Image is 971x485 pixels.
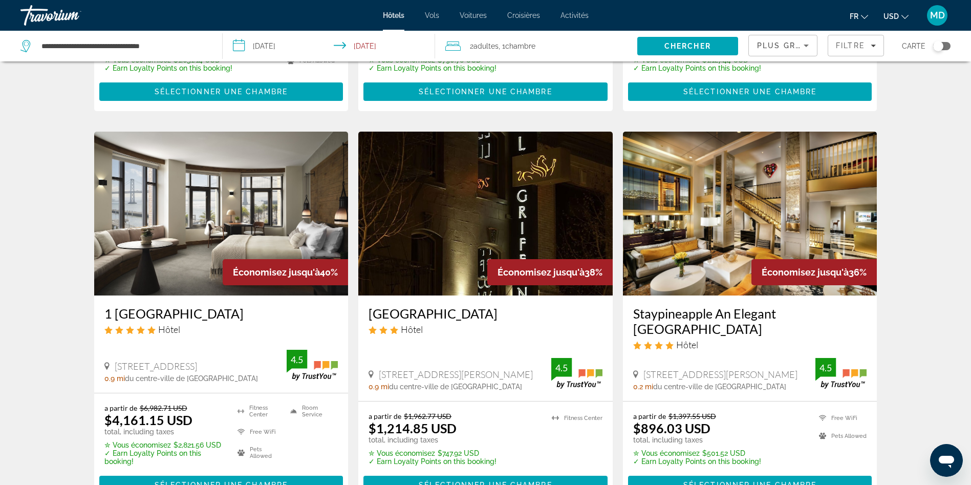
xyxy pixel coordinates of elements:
[285,404,338,419] li: Room Service
[633,457,761,466] p: ✓ Earn Loyalty Points on this booking!
[369,420,457,436] ins: $1,214.85 USD
[498,267,585,278] span: Économisez jusqu'à
[828,35,884,56] button: Filters
[633,64,761,72] p: ✓ Earn Loyalty Points on this booking!
[369,324,602,335] div: 3 star Hotel
[930,10,945,20] span: MD
[104,404,137,412] span: a partir de
[814,430,867,442] li: Pets Allowed
[487,259,613,285] div: 38%
[850,9,868,24] button: Change language
[125,374,258,383] span: du centre-ville de [GEOGRAPHIC_DATA]
[507,11,540,19] a: Croisières
[115,361,197,372] span: [STREET_ADDRESS]
[389,383,522,391] span: du centre-ville de [GEOGRAPHIC_DATA]
[104,441,171,449] span: ✮ Vous économisez
[104,441,225,449] p: $2,821.56 USD
[815,358,867,388] img: TrustYou guest rating badge
[499,39,535,53] span: , 1
[104,412,192,428] ins: $4,161.15 USD
[633,306,867,336] a: Staypineapple An Elegant [GEOGRAPHIC_DATA]
[104,449,225,466] p: ✓ Earn Loyalty Points on this booking!
[379,369,533,380] span: [STREET_ADDRESS][PERSON_NAME]
[369,412,401,420] span: a partir de
[668,412,716,420] del: $1,397.55 USD
[836,41,865,50] span: Filtre
[104,306,338,321] h3: 1 [GEOGRAPHIC_DATA]
[883,9,909,24] button: Change currency
[751,259,877,285] div: 36%
[383,11,404,19] a: Hôtels
[233,267,320,278] span: Économisez jusqu'à
[633,339,867,350] div: 4 star Hotel
[850,12,858,20] span: fr
[560,11,589,19] span: Activités
[104,324,338,335] div: 5 star Hotel
[223,259,348,285] div: 40%
[653,383,786,391] span: du centre-ville de [GEOGRAPHIC_DATA]
[369,64,497,72] p: ✓ Earn Loyalty Points on this booking!
[637,37,738,55] button: Search
[643,369,797,380] span: [STREET_ADDRESS][PERSON_NAME]
[369,449,497,457] p: $747.92 USD
[633,436,761,444] p: total, including taxes
[815,362,836,374] div: 4.5
[633,449,700,457] span: ✮ Vous économisez
[232,424,285,439] li: Free WiFi
[363,85,608,96] a: Sélectionner une chambre
[369,383,389,391] span: 0.9 mi
[104,64,232,72] p: ✓ Earn Loyalty Points on this booking!
[287,350,338,380] img: TrustYou guest rating badge
[460,11,487,19] a: Voitures
[470,39,499,53] span: 2
[369,306,602,321] a: [GEOGRAPHIC_DATA]
[363,82,608,101] button: Sélectionner une chambre
[757,41,879,50] span: Plus grandes économies
[924,5,951,26] button: User Menu
[633,420,710,436] ins: $896.03 USD
[633,383,653,391] span: 0.2 mi
[358,132,613,296] img: Hotel Griffon
[158,324,180,335] span: Hôtel
[369,449,435,457] span: ✮ Vous économisez
[505,42,535,50] span: Chambre
[762,267,849,278] span: Économisez jusqu'à
[633,412,666,420] span: a partir de
[551,358,602,388] img: TrustYou guest rating badge
[140,404,187,412] del: $6,982.71 USD
[435,31,637,61] button: Travelers: 2 adults, 0 children
[814,412,867,425] li: Free WiFi
[232,404,285,419] li: Fitness Center
[425,11,439,19] a: Vols
[633,449,761,457] p: $501.52 USD
[902,39,925,53] span: Carte
[401,324,423,335] span: Hôtel
[551,362,572,374] div: 4.5
[628,85,872,96] a: Sélectionner une chambre
[930,444,963,477] iframe: Bouton de lancement de la fenêtre de messagerie
[473,42,499,50] span: Adultes
[104,374,125,383] span: 0.9 mi
[20,2,123,29] a: Travorium
[155,88,288,96] span: Sélectionner une chambre
[628,82,872,101] button: Sélectionner une chambre
[925,41,951,51] button: Toggle map
[287,353,307,366] div: 4.5
[99,82,343,101] button: Sélectionner une chambre
[40,38,207,54] input: Search hotel destination
[99,85,343,96] a: Sélectionner une chambre
[419,88,552,96] span: Sélectionner une chambre
[404,412,451,420] del: $1,962.77 USD
[94,132,349,296] img: 1 Hotel San Francisco
[104,428,225,436] p: total, including taxes
[623,132,877,296] img: Staypineapple An Elegant Hotel Union Square
[883,12,899,20] span: USD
